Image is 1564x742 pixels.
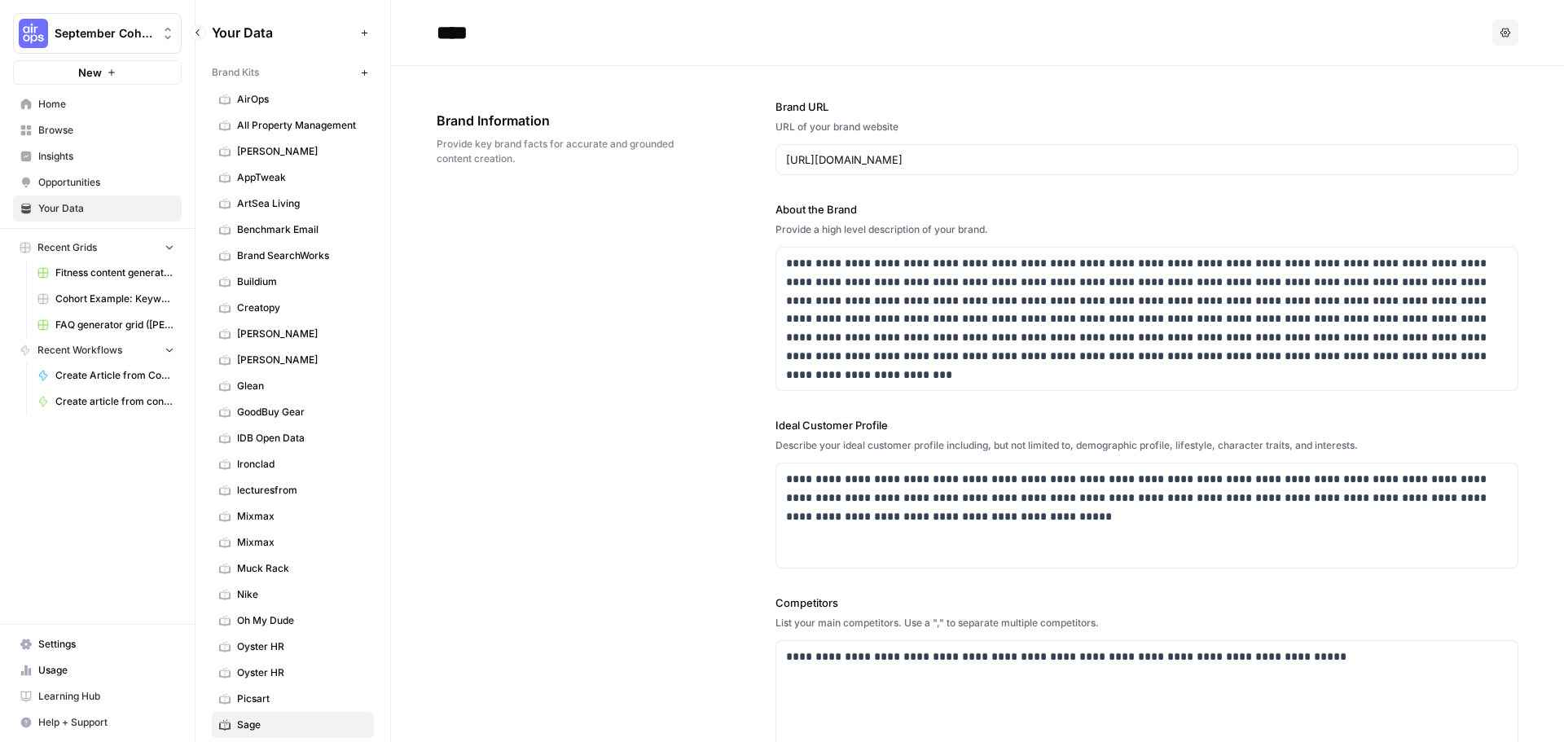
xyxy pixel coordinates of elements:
[212,86,374,112] a: AirOps
[775,120,1518,134] div: URL of your brand website
[212,243,374,269] a: Brand SearchWorks
[212,295,374,321] a: Creatopy
[212,451,374,477] a: Ironclad
[237,457,367,472] span: Ironclad
[212,269,374,295] a: Buildium
[212,23,354,42] span: Your Data
[55,394,174,409] span: Create article from content brief FORK ([PERSON_NAME])
[212,112,374,138] a: All Property Management
[237,92,367,107] span: AirOps
[212,503,374,529] a: Mixmax
[212,399,374,425] a: GoodBuy Gear
[212,686,374,712] a: Picsart
[38,715,174,730] span: Help + Support
[13,91,182,117] a: Home
[237,561,367,576] span: Muck Rack
[212,582,374,608] a: Nike
[38,689,174,704] span: Learning Hub
[237,665,367,680] span: Oyster HR
[212,347,374,373] a: [PERSON_NAME]
[212,373,374,399] a: Glean
[237,613,367,628] span: Oh My Dude
[237,587,367,602] span: Nike
[237,718,367,732] span: Sage
[13,13,182,54] button: Workspace: September Cohort
[37,240,97,255] span: Recent Grids
[55,292,174,306] span: Cohort Example: Keyword -> Outline -> Article
[437,111,684,130] span: Brand Information
[38,637,174,652] span: Settings
[13,657,182,683] a: Usage
[237,327,367,341] span: [PERSON_NAME]
[30,260,182,286] a: Fitness content generator ([PERSON_NAME])
[775,99,1518,115] label: Brand URL
[212,555,374,582] a: Muck Rack
[786,151,1508,168] input: www.sundaysoccer.com
[212,660,374,686] a: Oyster HR
[237,118,367,133] span: All Property Management
[13,169,182,195] a: Opportunities
[30,286,182,312] a: Cohort Example: Keyword -> Outline -> Article
[775,222,1518,237] div: Provide a high level description of your brand.
[38,663,174,678] span: Usage
[55,25,153,42] span: September Cohort
[775,616,1518,630] div: List your main competitors. Use a "," to separate multiple competitors.
[38,97,174,112] span: Home
[13,117,182,143] a: Browse
[775,201,1518,217] label: About the Brand
[13,683,182,709] a: Learning Hub
[237,301,367,315] span: Creatopy
[212,712,374,738] a: Sage
[212,217,374,243] a: Benchmark Email
[212,608,374,634] a: Oh My Dude
[37,343,122,358] span: Recent Workflows
[237,405,367,419] span: GoodBuy Gear
[237,222,367,237] span: Benchmark Email
[19,19,48,48] img: September Cohort Logo
[212,529,374,555] a: Mixmax
[237,379,367,393] span: Glean
[13,631,182,657] a: Settings
[237,692,367,706] span: Picsart
[13,60,182,85] button: New
[212,321,374,347] a: [PERSON_NAME]
[775,595,1518,611] label: Competitors
[13,195,182,222] a: Your Data
[437,137,684,166] span: Provide key brand facts for accurate and grounded content creation.
[212,138,374,165] a: [PERSON_NAME]
[212,65,259,80] span: Brand Kits
[237,196,367,211] span: ArtSea Living
[237,509,367,524] span: Mixmax
[212,165,374,191] a: AppTweak
[212,634,374,660] a: Oyster HR
[38,149,174,164] span: Insights
[13,709,182,735] button: Help + Support
[775,438,1518,453] div: Describe your ideal customer profile including, but not limited to, demographic profile, lifestyl...
[237,639,367,654] span: Oyster HR
[237,170,367,185] span: AppTweak
[237,353,367,367] span: [PERSON_NAME]
[775,417,1518,433] label: Ideal Customer Profile
[78,64,102,81] span: New
[55,368,174,383] span: Create Article from Content Brief Fork ([PERSON_NAME])
[237,144,367,159] span: [PERSON_NAME]
[30,312,182,338] a: FAQ generator grid ([PERSON_NAME])
[38,175,174,190] span: Opportunities
[30,362,182,389] a: Create Article from Content Brief Fork ([PERSON_NAME])
[212,425,374,451] a: IDB Open Data
[13,235,182,260] button: Recent Grids
[55,318,174,332] span: FAQ generator grid ([PERSON_NAME])
[237,483,367,498] span: lecturesfrom
[55,266,174,280] span: Fitness content generator ([PERSON_NAME])
[13,143,182,169] a: Insights
[212,477,374,503] a: lecturesfrom
[30,389,182,415] a: Create article from content brief FORK ([PERSON_NAME])
[237,535,367,550] span: Mixmax
[237,248,367,263] span: Brand SearchWorks
[38,201,174,216] span: Your Data
[237,274,367,289] span: Buildium
[212,191,374,217] a: ArtSea Living
[237,431,367,446] span: IDB Open Data
[38,123,174,138] span: Browse
[13,338,182,362] button: Recent Workflows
